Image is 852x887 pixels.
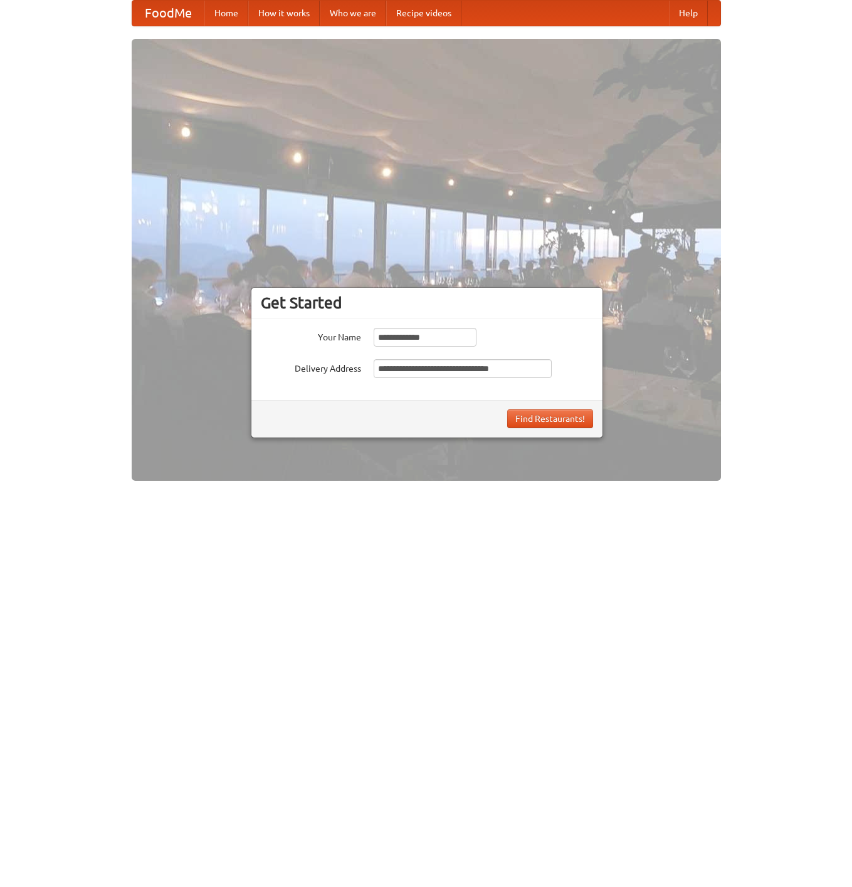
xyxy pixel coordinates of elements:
a: Help [669,1,708,26]
a: Who we are [320,1,386,26]
h3: Get Started [261,293,593,312]
label: Delivery Address [261,359,361,375]
a: Home [204,1,248,26]
label: Your Name [261,328,361,344]
button: Find Restaurants! [507,409,593,428]
a: How it works [248,1,320,26]
a: FoodMe [132,1,204,26]
a: Recipe videos [386,1,461,26]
